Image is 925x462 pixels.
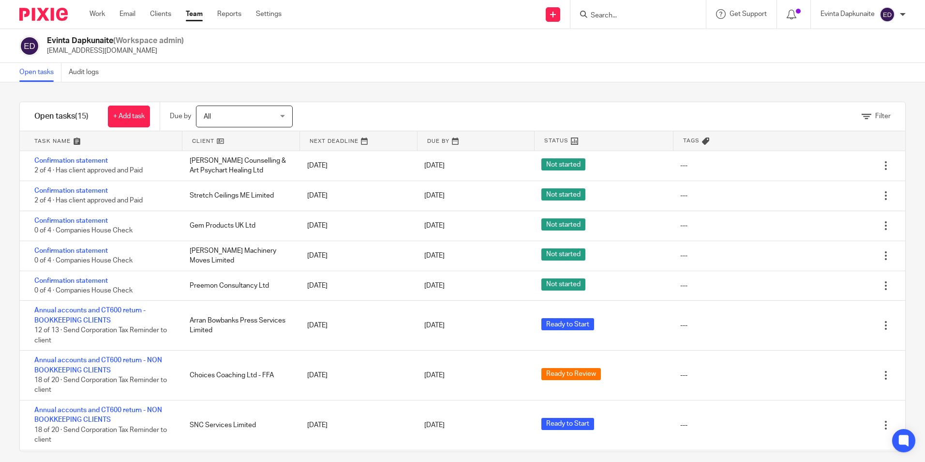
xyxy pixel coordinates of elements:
a: Open tasks [19,63,61,82]
div: [DATE] [298,216,415,235]
div: --- [680,321,687,330]
a: Reports [217,9,241,19]
div: [DATE] [298,186,415,205]
h2: Evinta Dapkunaite [47,36,184,46]
div: Stretch Ceilings ME Limited [180,186,297,205]
span: Not started [541,218,585,231]
img: svg%3E [19,36,40,56]
span: [DATE] [424,322,445,329]
div: --- [680,221,687,231]
a: Settings [256,9,282,19]
span: 2 of 4 · Has client approved and Paid [34,168,143,174]
span: 18 of 20 · Send Corporation Tax Reminder to client [34,377,167,394]
div: [DATE] [298,246,415,265]
div: [DATE] [298,416,415,435]
a: Annual accounts and CT600 return - BOOKKEEPING CLIENTS [34,307,146,323]
span: [DATE] [424,222,445,229]
p: Evinta Dapkunaite [821,9,875,19]
span: Not started [541,248,585,261]
a: Work [90,9,105,19]
span: 18 of 20 · Send Corporation Tax Reminder to client [34,427,167,444]
span: Ready to Start [541,418,594,430]
a: Annual accounts and CT600 return - NON BOOKKEEPING CLIENTS [34,407,162,423]
span: 0 of 4 · Companies House Check [34,287,133,294]
span: Not started [541,188,585,200]
div: --- [680,191,687,200]
span: All [204,113,211,120]
a: Confirmation statement [34,157,108,164]
div: [PERSON_NAME] Counselling & Art Psychart Healing Ltd [180,151,297,181]
span: [DATE] [424,372,445,379]
a: Confirmation statement [34,217,108,224]
div: [DATE] [298,156,415,175]
div: --- [680,251,687,261]
a: Team [186,9,203,19]
div: [DATE] [298,276,415,295]
span: [DATE] [424,282,445,289]
a: + Add task [108,106,150,127]
span: (Workspace admin) [113,37,184,45]
span: Filter [875,113,891,120]
div: --- [680,161,687,170]
a: Audit logs [69,63,106,82]
span: Status [544,137,568,145]
div: [DATE] [298,316,415,335]
span: [DATE] [424,252,445,259]
span: [DATE] [424,422,445,429]
p: [EMAIL_ADDRESS][DOMAIN_NAME] [47,46,184,56]
span: [DATE] [424,162,445,169]
img: Pixie [19,8,68,21]
div: Preemon Consultancy Ltd [180,276,297,295]
a: Confirmation statement [34,187,108,194]
a: Confirmation statement [34,247,108,254]
a: Email [119,9,135,19]
span: Not started [541,158,585,170]
div: Choices Coaching Ltd - FFA [180,366,297,385]
div: --- [680,420,687,430]
span: Ready to Review [541,368,601,380]
span: [DATE] [424,192,445,199]
p: Due by [170,111,191,121]
span: (15) [75,112,89,120]
h1: Open tasks [34,111,89,122]
div: --- [680,281,687,291]
div: --- [680,370,687,380]
div: [PERSON_NAME] Machinery Moves Limited [180,241,297,271]
img: svg%3E [880,7,895,22]
a: Annual accounts and CT600 return - NON BOOKKEEPING CLIENTS [34,357,162,373]
span: Ready to Start [541,318,594,330]
span: 2 of 4 · Has client approved and Paid [34,197,143,204]
span: Not started [541,278,585,291]
span: Get Support [730,11,767,17]
a: Clients [150,9,171,19]
span: 0 of 4 · Companies House Check [34,257,133,264]
input: Search [590,12,677,20]
div: Arran Bowbanks Press Services Limited [180,311,297,340]
div: SNC Services Limited [180,416,297,435]
a: Confirmation statement [34,277,108,284]
div: Gem Products UK Ltd [180,216,297,235]
div: [DATE] [298,366,415,385]
span: Tags [683,137,700,145]
span: 0 of 4 · Companies House Check [34,227,133,234]
span: 12 of 13 · Send Corporation Tax Reminder to client [34,327,167,344]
